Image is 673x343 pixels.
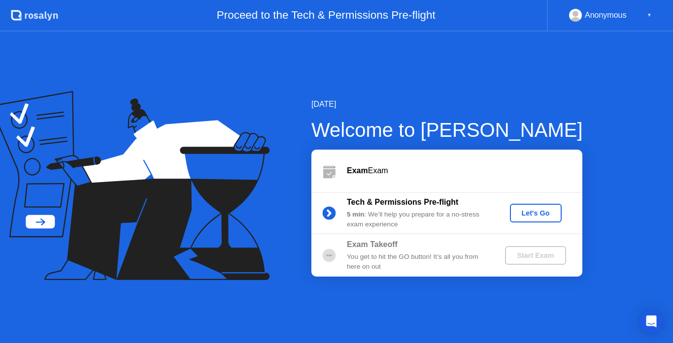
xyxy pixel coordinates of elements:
[347,165,582,177] div: Exam
[311,115,583,145] div: Welcome to [PERSON_NAME]
[585,9,627,22] div: Anonymous
[514,209,558,217] div: Let's Go
[639,310,663,333] div: Open Intercom Messenger
[347,240,398,249] b: Exam Takeoff
[347,210,489,230] div: : We’ll help you prepare for a no-stress exam experience
[347,252,489,272] div: You get to hit the GO button! It’s all you from here on out
[347,198,458,206] b: Tech & Permissions Pre-flight
[505,246,566,265] button: Start Exam
[311,98,583,110] div: [DATE]
[347,211,365,218] b: 5 min
[647,9,652,22] div: ▼
[347,166,368,175] b: Exam
[510,204,562,222] button: Let's Go
[509,251,562,259] div: Start Exam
